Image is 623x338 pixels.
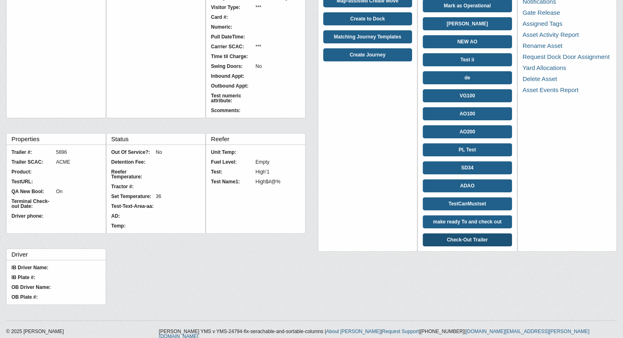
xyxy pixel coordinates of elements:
div: Swing Doors: [211,64,256,69]
div: QA New Bool: [11,189,56,194]
div: Out Of Service?: [111,150,156,155]
div: No [156,150,200,155]
div: Time til Charge: [211,54,256,59]
a: Check-Out Trailer [423,233,512,246]
span: [PHONE_NUMBER] [420,329,464,334]
a: NEW AO [423,35,512,48]
div: Set Temperature: [111,194,156,199]
div: Card #: [211,15,256,20]
div: Test numeric attribute: [211,93,256,103]
div: Tractor #: [111,184,156,189]
a: PL Test [423,143,512,156]
div: OB Driver Name: [11,285,56,290]
a: make ready To and check out [423,215,512,228]
div: Trailer #: [11,150,56,155]
div: Test-Text-Area-aa: [111,204,156,209]
div: Outbound Appt: [211,83,256,88]
div: ACME [56,160,101,164]
a: TestCanMustset [423,197,512,210]
div: Trailer SCAC: [11,160,56,164]
div: Carrier SCAC: [211,44,256,49]
a: Matching Journey Templates [323,30,412,43]
div: No [256,64,300,69]
a: Rename Asset [523,42,563,49]
div: Scomments: [211,108,256,113]
label: Status [111,133,206,144]
div: Temp: [111,223,156,228]
a: AO100 [423,107,512,120]
div: IB Driver Name: [11,265,56,270]
div: Product: [11,169,56,174]
div: Empty [256,160,300,164]
a: Delete Asset [523,75,557,82]
div: Terminal Check-out Date: [11,199,56,209]
div: Pull DateTime: [211,34,256,39]
div: Unit Temp: [211,150,256,155]
div: AD: [111,214,156,219]
div: 5896 [56,150,101,155]
a: Test ii [423,53,512,66]
label: Properties [11,133,106,144]
a: Request Support [382,329,419,334]
div: OB Plate #: [11,295,56,300]
div: High$#@% [256,179,300,184]
div: Driver phone: [11,214,56,219]
div: Test: [211,169,256,174]
a: Request Dock Door Assignment [523,53,610,60]
a: Create to Dock [323,12,412,25]
div: TestURL: [11,179,56,184]
a: Asset Events Report [523,86,579,93]
a: ADAO [423,179,512,192]
div: Visitor Type: [211,5,256,10]
a: SD34 [423,161,512,174]
a: AO200 [423,125,512,138]
div: Detention Fee: [111,160,156,164]
a: Yard Allocations [523,64,566,71]
a: Create Journey [323,48,412,61]
a: Asset Activity Report [523,31,579,38]
div: Fuel Level: [211,160,256,164]
label: Reefer [211,133,305,144]
div: High’1 [256,169,300,174]
div: Numeric: [211,25,256,29]
div: 36 [156,194,200,199]
div: Inbound Appt: [211,74,256,79]
div: IB Plate #: [11,275,56,280]
a: Assigned Tags [523,20,562,27]
button: VG100 [423,89,512,102]
div: Test Name1: [211,179,256,184]
label: Driver [11,249,106,260]
a: [PERSON_NAME] [423,17,512,30]
a: de [423,71,512,84]
a: About [PERSON_NAME] [326,329,381,334]
a: Gate Release [523,9,560,16]
div: On [56,189,101,194]
div: Reefer Temperature: [111,169,156,179]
